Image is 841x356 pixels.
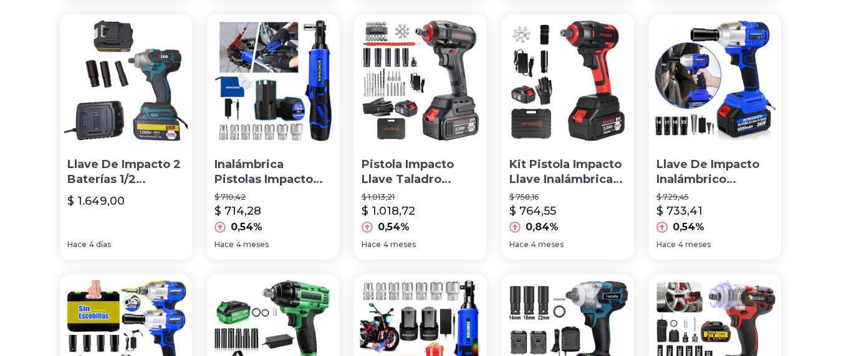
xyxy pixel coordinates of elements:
p: Llave De Impacto Inalámbrico Electrica 6ah Bateria 420n.m [656,157,774,188]
p: Kit Pistola Impacto Llave Inalámbrica Batería Atverce [509,157,627,188]
p: Pistola Impacto Llave Taladro Inalámbrica Sincarbono Atverce [362,157,479,188]
p: Llave De Impacto 2 Baterías 1/2 Inalámbrica Eléctrica 600 N. [67,157,185,188]
span: 4 meses [531,240,564,250]
p: $ 714,28 [214,202,261,220]
span: Hace [362,240,381,250]
p: 0,54% [673,220,704,235]
img: Llave De Impacto Inalámbrico Electrica 6ah Bateria 420n.m [649,14,781,146]
a: Llave De Impacto Inalámbrico Electrica 6ah Bateria 420n.mLlave De Impacto Inalámbrico Electrica 6... [649,14,781,260]
span: Hace [67,240,87,250]
img: Pistola Impacto Llave Taladro Inalámbrica Sincarbono Atverce [354,14,486,146]
span: 4 meses [383,240,416,250]
a: Pistola Impacto Llave Taladro Inalámbrica Sincarbono AtvercePistola Impacto Llave Taladro Inalámb... [354,14,486,260]
a: Llave De Impacto 2 Baterías 1/2 Inalámbrica Eléctrica 600 N.Llave De Impacto 2 Baterías 1/2 Inalá... [60,14,192,260]
p: $ 1.018,72 [362,202,415,220]
p: $ 758,16 [509,192,627,202]
span: Hace [656,240,676,250]
img: Llave De Impacto 2 Baterías 1/2 Inalámbrica Eléctrica 600 N. [60,14,192,146]
a: Inalámbrica Pistolas Impacto Llave De Trinquete EléctricaInalámbrica Pistolas Impacto Llave De Tr... [207,14,339,260]
p: 0,84% [526,220,559,235]
span: 4 meses [236,240,269,250]
p: Inalámbrica Pistolas Impacto Llave De Trinquete Eléctrica [214,157,332,188]
p: $ 1.649,00 [67,192,125,210]
span: Hace [214,240,234,250]
span: Hace [509,240,529,250]
img: Kit Pistola Impacto Llave Inalámbrica Batería Atverce [502,14,634,146]
img: Inalámbrica Pistolas Impacto Llave De Trinquete Eléctrica [207,14,339,146]
p: $ 764,55 [509,202,556,220]
p: $ 729,45 [656,192,774,202]
a: Kit Pistola Impacto Llave Inalámbrica Batería AtverceKit Pistola Impacto Llave Inalámbrica Baterí... [502,14,634,260]
p: 0,54% [378,220,410,235]
p: $ 710,42 [214,192,332,202]
span: 4 días [89,240,111,250]
span: 4 meses [678,240,711,250]
p: 0,54% [231,220,262,235]
p: $ 733,41 [656,202,703,220]
p: $ 1.013,21 [362,192,479,202]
